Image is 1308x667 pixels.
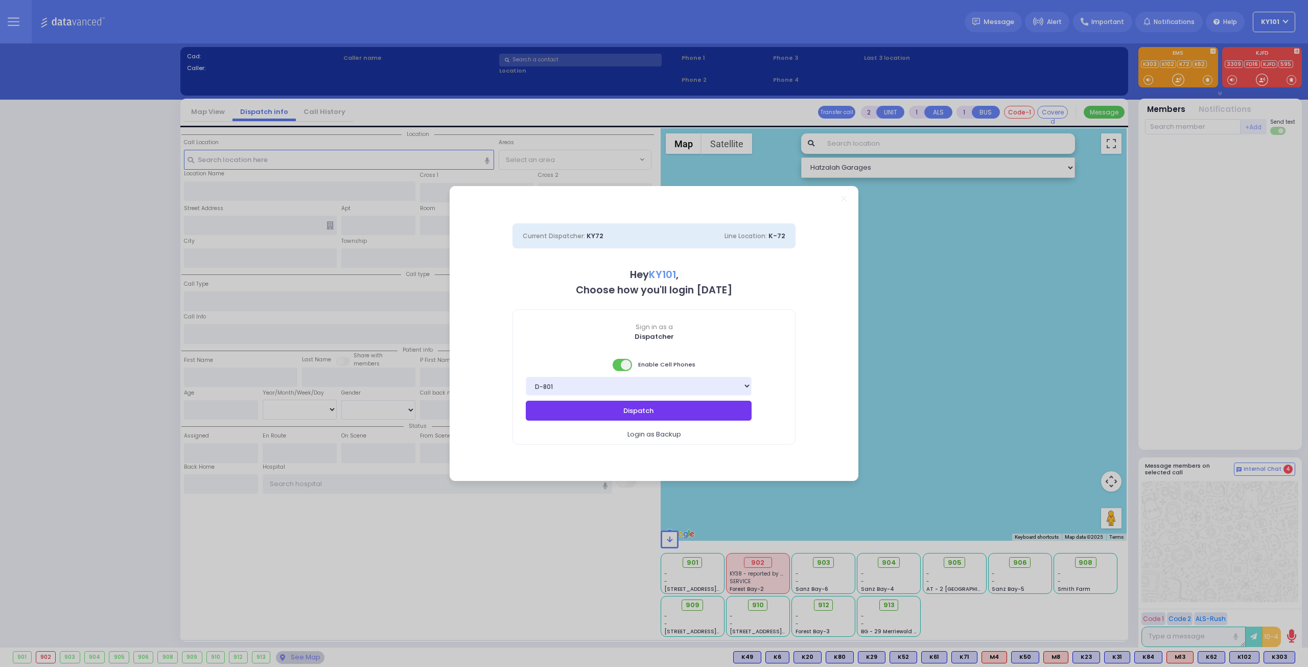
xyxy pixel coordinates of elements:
span: Login as Backup [627,429,681,440]
span: Line Location: [725,232,767,240]
b: Choose how you'll login [DATE] [576,283,732,297]
span: K-72 [768,231,785,241]
button: Dispatch [526,401,752,420]
span: Enable Cell Phones [613,358,695,372]
b: Hey , [630,268,679,282]
span: Current Dispatcher: [523,232,585,240]
b: Dispatcher [635,332,674,341]
span: KY101 [649,268,676,282]
a: Close [841,196,847,201]
span: Sign in as a [513,323,795,332]
span: KY72 [587,231,603,241]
